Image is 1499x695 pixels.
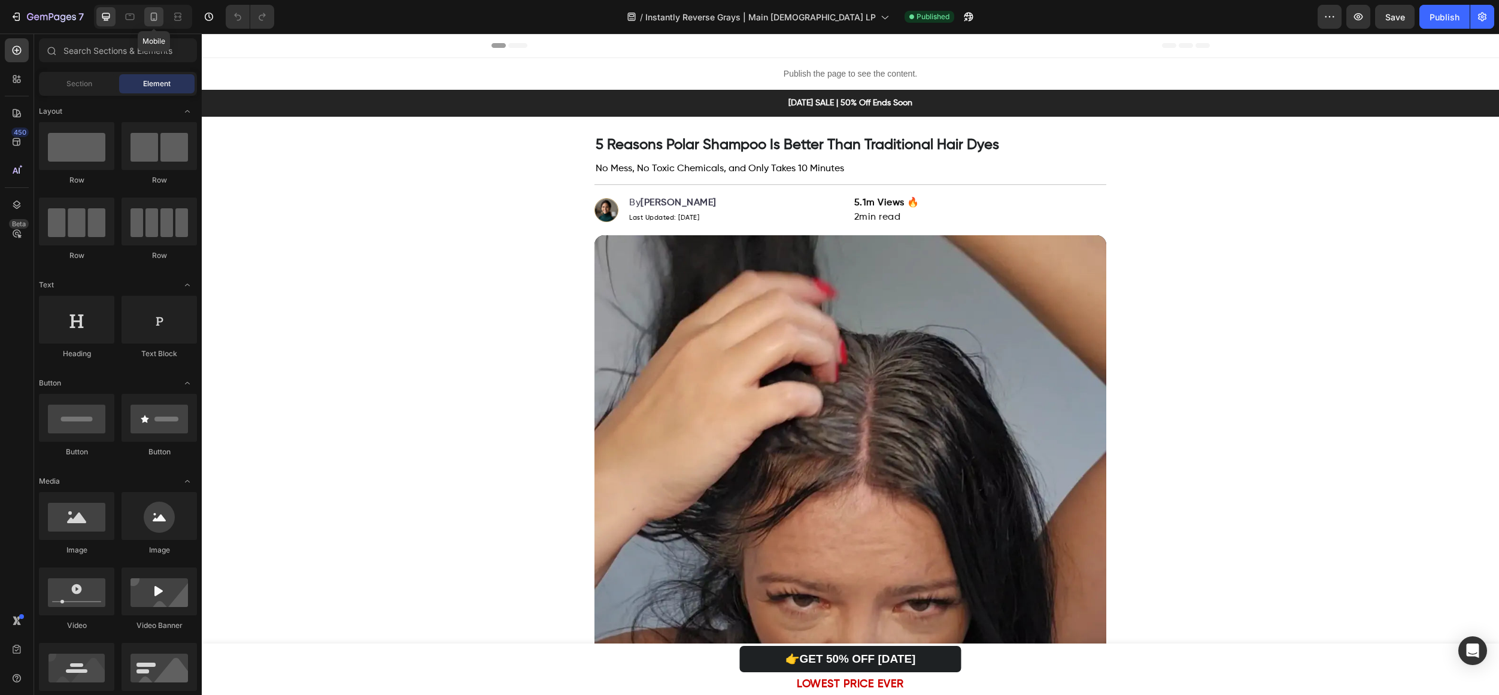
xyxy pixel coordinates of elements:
div: Row [122,175,197,186]
span: Section [66,78,92,89]
span: Published [917,11,949,22]
button: Publish [1419,5,1470,29]
span: Text [39,280,54,290]
span: Last Updated: [DATE] [427,181,497,187]
iframe: Design area [202,34,1499,695]
div: Button [39,447,114,457]
p: By [427,162,515,177]
div: Video Banner [122,620,197,631]
div: Beta [9,219,29,229]
span: Save [1385,12,1405,22]
span: Instantly Reverse Grays | Main [DEMOGRAPHIC_DATA] LP [645,11,876,23]
span: Button [39,378,61,389]
div: Undo/Redo [226,5,274,29]
div: Row [39,250,114,261]
div: Image [39,545,114,556]
span: Media [39,476,60,487]
div: Video [39,620,114,631]
button: 7 [5,5,89,29]
span: Toggle open [178,102,197,121]
div: Row [39,175,114,186]
p: No Mess, No Toxic Chemicals, and Only Takes 10 Minutes [394,128,903,142]
span: Toggle open [178,374,197,393]
strong: LOWEST PRICE EVER [595,645,702,656]
div: 450 [11,128,29,137]
div: Row [122,250,197,261]
span: / [640,11,643,23]
div: Image [122,545,197,556]
p: 7 [78,10,84,24]
span: Toggle open [178,275,197,295]
div: Button [122,447,197,457]
p: [DATE] SALE | 50% Off Ends Soon [9,63,1288,76]
strong: 5.1m Views 🔥 [653,165,718,174]
input: Search Sections & Elements [39,38,197,62]
p: 2min read [653,177,904,191]
span: Toggle open [178,472,197,491]
span: Element [143,78,171,89]
div: Text Block [122,348,197,359]
div: Heading [39,348,114,359]
h3: 5 Reasons Polar Shampoo Is Better Than Traditional Hair Dyes [393,101,905,122]
div: Open Intercom Messenger [1458,636,1487,665]
div: Publish [1430,11,1459,23]
strong: [PERSON_NAME] [439,165,515,174]
button: Save [1375,5,1415,29]
a: 👉GET 50% OFF [DATE] [538,612,760,639]
img: 495611768014373769-1d8ab5cd-34d1-43cc-ab47-08c6e231f190.png [393,165,416,188]
span: Layout [39,106,62,117]
div: 👉GET 50% OFF [DATE] [584,617,714,635]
